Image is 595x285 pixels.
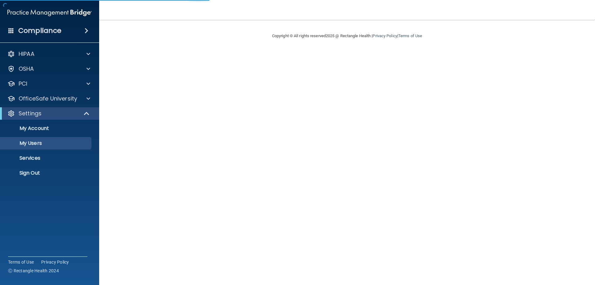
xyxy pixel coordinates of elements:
a: Settings [7,110,90,117]
p: OfficeSafe University [19,95,77,102]
a: Privacy Policy [41,259,69,265]
a: Privacy Policy [372,33,397,38]
a: HIPAA [7,50,90,58]
p: HIPAA [19,50,34,58]
p: OSHA [19,65,34,73]
p: My Users [4,140,89,146]
img: PMB logo [7,7,92,19]
p: PCI [19,80,27,87]
div: Copyright © All rights reserved 2025 @ Rectangle Health | | [234,26,460,46]
a: Terms of Use [398,33,422,38]
h4: Compliance [18,26,61,35]
p: Settings [19,110,42,117]
span: Ⓒ Rectangle Health 2024 [8,268,59,274]
a: OfficeSafe University [7,95,90,102]
p: Sign Out [4,170,89,176]
p: My Account [4,125,89,131]
a: OSHA [7,65,90,73]
a: Terms of Use [8,259,34,265]
p: Services [4,155,89,161]
a: PCI [7,80,90,87]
